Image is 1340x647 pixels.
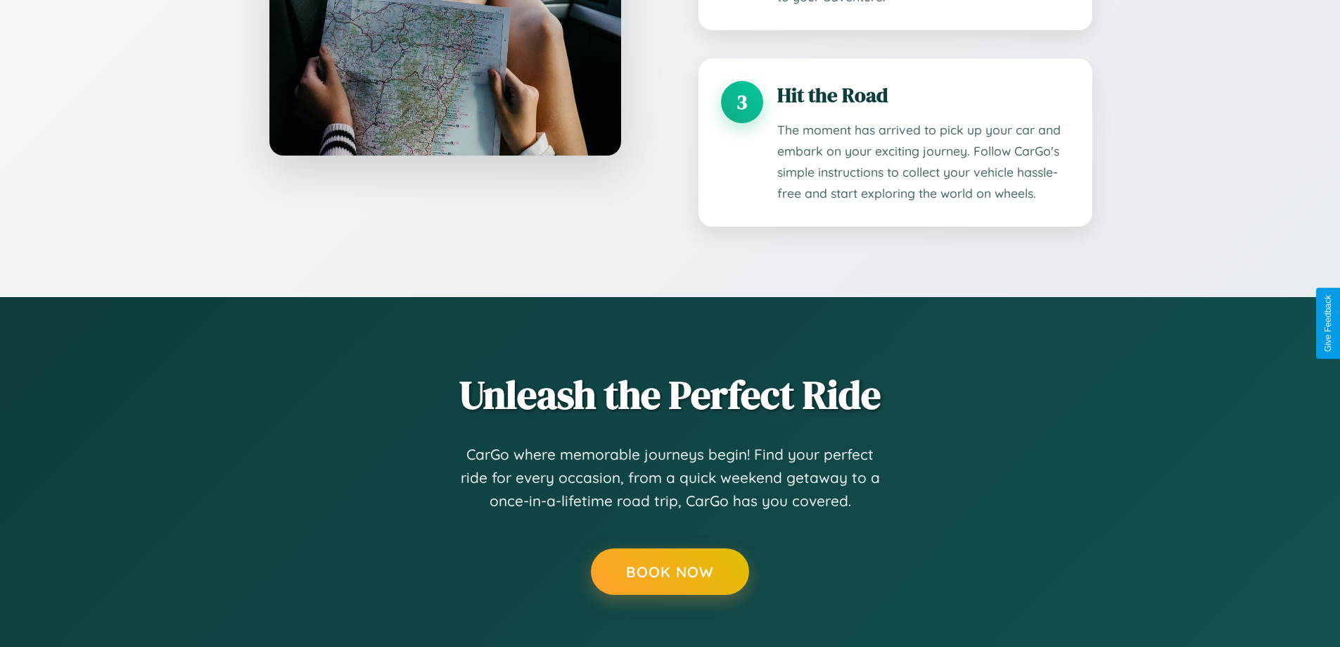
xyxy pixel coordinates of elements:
[591,548,749,595] button: Book Now
[777,120,1070,204] p: The moment has arrived to pick up your car and embark on your exciting journey. Follow CarGo's si...
[459,443,881,513] p: CarGo where memorable journeys begin! Find your perfect ride for every occasion, from a quick wee...
[777,81,1070,109] h3: Hit the Road
[248,368,1092,422] h2: Unleash the Perfect Ride
[1323,295,1333,352] div: Give Feedback
[721,81,763,123] div: 3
